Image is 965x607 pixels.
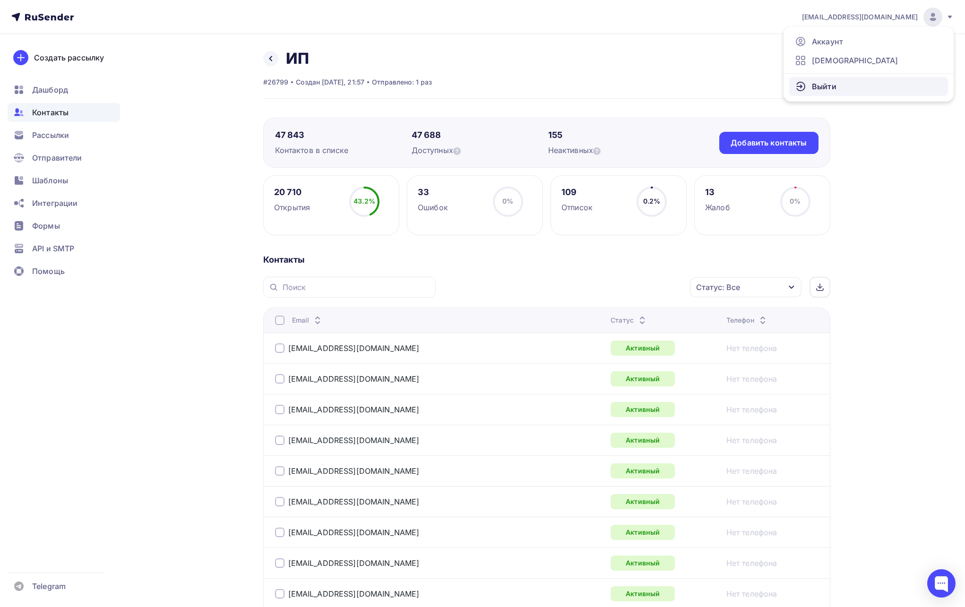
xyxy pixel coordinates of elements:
a: Нет телефона [726,342,777,354]
div: Создан [DATE], 21:57 [296,77,364,87]
a: Нет телефона [726,496,777,507]
div: Статус: Все [696,282,740,293]
div: Активный [611,433,675,448]
span: Формы [32,220,60,231]
div: Добавить контакты [731,137,807,148]
span: 43.2% [353,197,375,205]
div: Телефон [726,316,768,325]
span: Аккаунт [812,36,843,47]
div: Активный [611,402,675,417]
span: Дашборд [32,84,68,95]
span: Telegram [32,581,66,592]
span: 0.2% [643,197,661,205]
a: Рассылки [8,126,120,145]
a: [EMAIL_ADDRESS][DOMAIN_NAME] [288,436,420,445]
input: Поиск [283,282,430,292]
a: [EMAIL_ADDRESS][DOMAIN_NAME] [288,589,420,598]
a: Нет телефона [726,588,777,599]
div: 33 [418,187,448,198]
div: Доступных [412,145,548,156]
span: [EMAIL_ADDRESS][DOMAIN_NAME] [802,12,918,22]
a: [EMAIL_ADDRESS][DOMAIN_NAME] [288,466,420,476]
span: Помощь [32,265,65,277]
a: Контакты [8,103,120,122]
span: Шаблоны [32,175,68,186]
div: 109 [561,187,593,198]
div: 13 [705,187,730,198]
span: [DEMOGRAPHIC_DATA] [812,55,898,66]
div: Активный [611,586,675,601]
div: 20 710 [274,187,310,198]
div: Ошибок [418,202,448,213]
a: Дашборд [8,80,120,99]
a: [EMAIL_ADDRESS][DOMAIN_NAME] [288,374,420,384]
a: Нет телефона [726,435,777,446]
div: Отправлено: 1 раз [372,77,432,87]
div: Активный [611,556,675,571]
span: API и SMTP [32,243,74,254]
button: Статус: Все [689,277,802,298]
span: Выйти [812,81,836,92]
a: Нет телефона [726,404,777,415]
div: Жалоб [705,202,730,213]
span: Контакты [32,107,69,118]
div: Статус [611,316,648,325]
a: Нет телефона [726,527,777,538]
div: Контактов в списке [275,145,412,156]
ul: [EMAIL_ADDRESS][DOMAIN_NAME] [784,26,954,102]
a: Нет телефона [726,373,777,385]
span: Рассылки [32,129,69,141]
span: Интеграции [32,197,78,209]
div: Email [292,316,324,325]
a: Нет телефона [726,557,777,569]
a: [EMAIL_ADDRESS][DOMAIN_NAME] [288,343,420,353]
a: [EMAIL_ADDRESS][DOMAIN_NAME] [288,528,420,537]
a: [EMAIL_ADDRESS][DOMAIN_NAME] [288,497,420,506]
div: Активный [611,525,675,540]
div: Контакты [263,254,830,265]
a: Отправители [8,148,120,167]
div: Неактивных [548,145,685,156]
a: [EMAIL_ADDRESS][DOMAIN_NAME] [288,558,420,568]
div: 155 [548,129,685,141]
div: #26799 [263,77,289,87]
a: Нет телефона [726,465,777,477]
a: [EMAIL_ADDRESS][DOMAIN_NAME] [802,8,954,26]
div: Активный [611,494,675,509]
div: Открытия [274,202,310,213]
div: 47 688 [412,129,548,141]
div: Создать рассылку [34,52,104,63]
div: Активный [611,371,675,386]
a: Формы [8,216,120,235]
a: [EMAIL_ADDRESS][DOMAIN_NAME] [288,405,420,414]
h2: ИП [286,49,309,68]
div: Отписок [561,202,593,213]
a: Шаблоны [8,171,120,190]
span: Отправители [32,152,82,163]
span: 0% [502,197,513,205]
span: 0% [790,197,801,205]
div: 47 843 [275,129,412,141]
div: Активный [611,341,675,356]
div: Активный [611,463,675,479]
